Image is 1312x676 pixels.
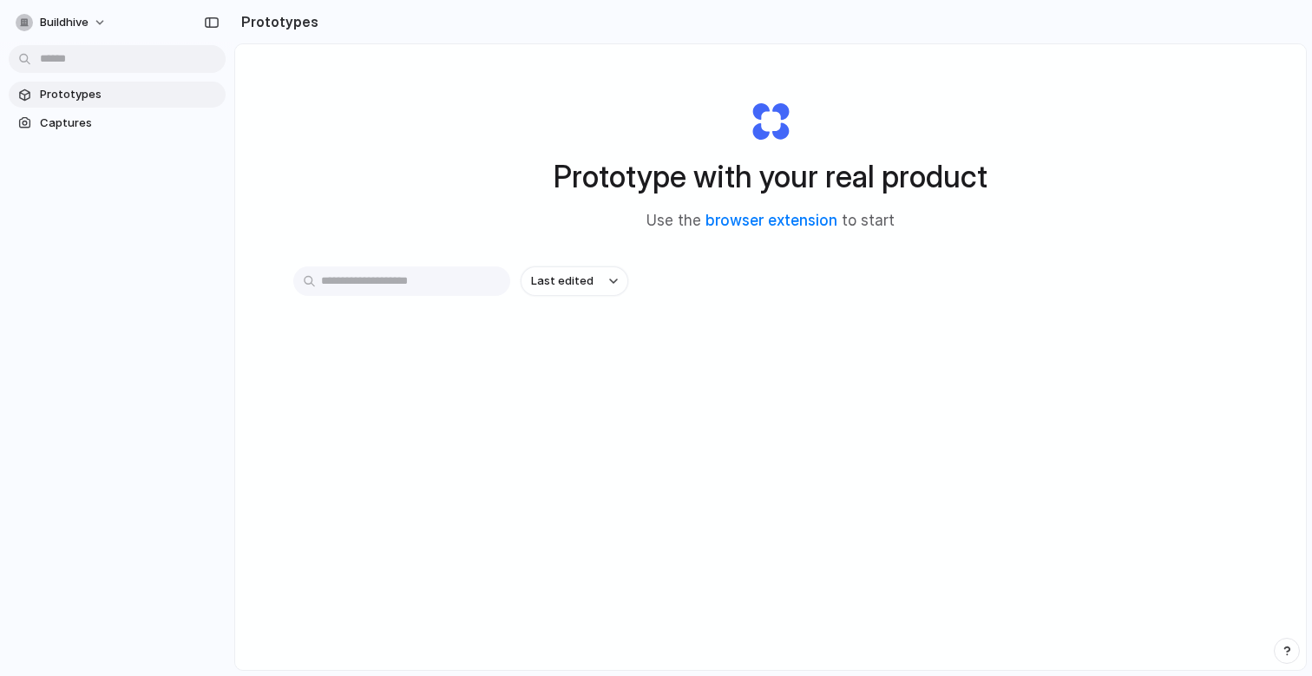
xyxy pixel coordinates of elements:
a: browser extension [705,212,837,229]
a: Prototypes [9,82,226,108]
span: Use the to start [646,210,895,233]
button: Buildhive [9,9,115,36]
span: Last edited [531,272,594,290]
h1: Prototype with your real product [554,154,987,200]
span: Captures [40,115,219,132]
button: Last edited [521,266,628,296]
span: Prototypes [40,86,219,103]
span: Buildhive [40,14,89,31]
h2: Prototypes [234,11,318,32]
a: Captures [9,110,226,136]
